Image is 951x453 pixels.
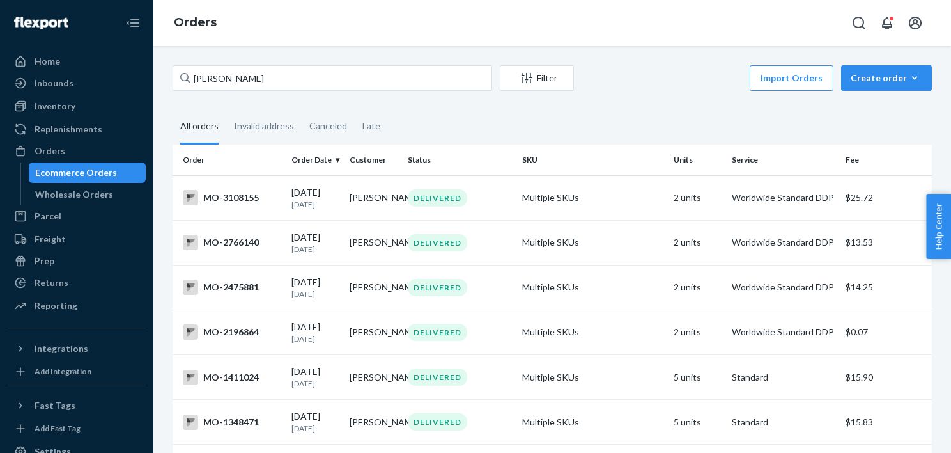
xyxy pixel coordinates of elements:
div: [DATE] [291,186,339,210]
a: Prep [8,251,146,271]
td: [PERSON_NAME] [344,400,403,445]
a: Returns [8,273,146,293]
div: Parcel [35,210,61,223]
a: Ecommerce Orders [29,163,146,183]
td: 5 units [669,400,727,445]
th: Units [669,145,727,175]
a: Add Fast Tag [8,421,146,436]
div: Home [35,55,60,68]
button: Import Orders [750,65,833,91]
div: Create order [851,72,922,84]
td: [PERSON_NAME] [344,220,403,265]
div: MO-2766140 [183,235,281,250]
a: Inventory [8,96,146,116]
td: Multiple SKUs [517,310,669,354]
a: Orders [8,141,146,161]
div: Freight [35,233,66,246]
td: $25.72 [840,175,932,220]
td: $15.83 [840,400,932,445]
td: 2 units [669,175,727,220]
td: [PERSON_NAME] [344,175,403,220]
p: [DATE] [291,199,339,210]
a: Parcel [8,206,146,226]
div: Wholesale Orders [35,188,113,201]
td: Multiple SKUs [517,355,669,400]
p: Standard [732,371,835,384]
div: Orders [35,145,65,157]
div: Replenishments [35,123,102,136]
td: [PERSON_NAME] [344,310,403,354]
button: Help Center [926,194,951,259]
div: Ecommerce Orders [35,166,117,179]
div: Invalid address [234,109,294,143]
td: Multiple SKUs [517,265,669,310]
input: Search orders [173,65,492,91]
a: Wholesale Orders [29,184,146,205]
div: Late [362,109,380,143]
p: [DATE] [291,333,339,344]
td: $13.53 [840,220,932,265]
th: SKU [517,145,669,175]
a: Reporting [8,296,146,316]
button: Open notifications [874,10,900,36]
td: Multiple SKUs [517,220,669,265]
button: Open Search Box [846,10,872,36]
div: Add Integration [35,366,91,377]
div: [DATE] [291,231,339,255]
p: [DATE] [291,378,339,389]
th: Fee [840,145,932,175]
p: [DATE] [291,244,339,255]
div: DELIVERED [408,189,467,207]
div: [DATE] [291,410,339,434]
div: Customer [350,154,398,165]
p: Worldwide Standard DDP [732,236,835,249]
div: DELIVERED [408,413,467,431]
td: 2 units [669,220,727,265]
th: Order Date [286,145,344,175]
p: [DATE] [291,423,339,434]
td: 2 units [669,265,727,310]
div: DELIVERED [408,234,467,251]
div: DELIVERED [408,324,467,341]
div: Inbounds [35,77,73,90]
div: DELIVERED [408,369,467,386]
ol: breadcrumbs [164,4,227,42]
td: 2 units [669,310,727,354]
td: Multiple SKUs [517,175,669,220]
div: Prep [35,255,54,267]
button: Open account menu [902,10,928,36]
div: Returns [35,276,68,289]
div: [DATE] [291,365,339,389]
p: Worldwide Standard DDP [732,281,835,294]
td: Multiple SKUs [517,400,669,445]
div: MO-3108155 [183,190,281,205]
button: Create order [841,65,932,91]
div: Reporting [35,299,77,312]
th: Service [727,145,840,175]
td: $15.90 [840,355,932,400]
div: Integrations [35,342,88,355]
p: Standard [732,416,835,429]
td: [PERSON_NAME] [344,355,403,400]
img: Flexport logo [14,17,68,29]
div: [DATE] [291,276,339,299]
div: MO-2196864 [183,324,281,340]
a: Home [8,51,146,72]
div: Fast Tags [35,399,75,412]
div: [DATE] [291,321,339,344]
a: Freight [8,229,146,250]
div: MO-1348471 [183,415,281,430]
button: Integrations [8,338,146,359]
button: Fast Tags [8,395,146,416]
td: $0.07 [840,310,932,354]
div: Canceled [309,109,347,143]
button: Close Navigation [120,10,146,36]
div: MO-2475881 [183,280,281,295]
button: Filter [500,65,574,91]
div: Inventory [35,100,75,113]
div: DELIVERED [408,279,467,296]
p: Worldwide Standard DDP [732,326,835,338]
p: [DATE] [291,289,339,299]
td: $14.25 [840,265,932,310]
